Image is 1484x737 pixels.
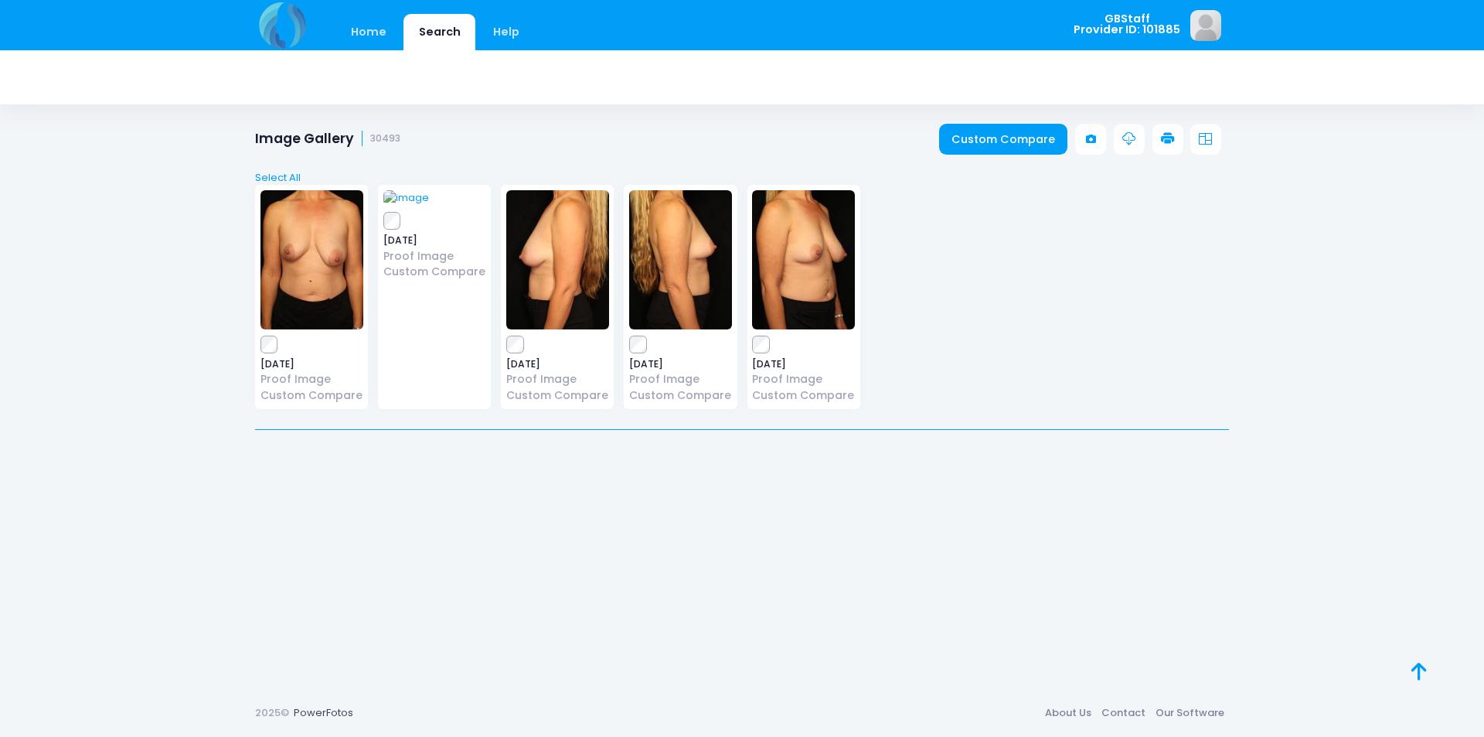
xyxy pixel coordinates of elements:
a: Custom Compare [383,264,486,280]
a: Home [335,14,401,50]
img: image [1190,10,1221,41]
img: image [629,190,732,329]
a: Proof Image [752,371,855,387]
span: [DATE] [629,360,732,369]
a: Custom Compare [260,387,363,404]
a: Help [478,14,535,50]
a: Contact [1096,699,1150,727]
small: 30493 [370,133,400,145]
span: [DATE] [506,360,609,369]
a: Proof Image [629,371,732,387]
a: Proof Image [260,371,363,387]
img: image [752,190,855,329]
a: Proof Image [506,371,609,387]
a: Custom Compare [752,387,855,404]
img: image [506,190,609,329]
h1: Image Gallery [255,131,400,147]
a: PowerFotos [294,705,353,720]
span: 2025© [255,705,289,720]
span: GBStaff Provider ID: 101885 [1074,13,1180,36]
span: [DATE] [260,360,363,369]
img: image [383,190,429,206]
a: Proof Image [383,248,486,264]
a: About Us [1040,699,1096,727]
span: [DATE] [752,360,855,369]
a: Search [403,14,475,50]
a: Our Software [1150,699,1229,727]
img: image [260,190,363,329]
span: [DATE] [383,236,486,245]
a: Custom Compare [939,124,1068,155]
a: Custom Compare [506,387,609,404]
a: Custom Compare [629,387,732,404]
a: Select All [250,170,1234,186]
